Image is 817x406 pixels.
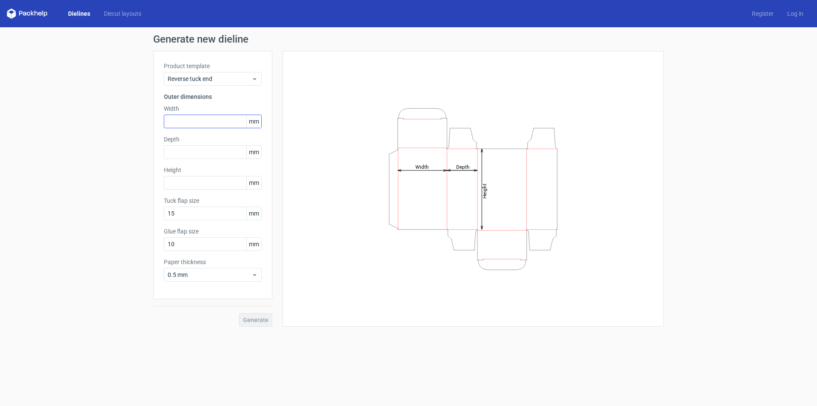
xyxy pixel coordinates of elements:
label: Glue flap size [164,227,262,236]
h1: Generate new dieline [153,34,664,44]
h3: Outer dimensions [164,92,262,101]
a: Diecut layouts [97,9,148,18]
span: mm [246,176,261,189]
tspan: Height [482,183,488,198]
span: 0.5 mm [168,271,251,279]
label: Paper thickness [164,258,262,266]
span: mm [246,238,261,251]
a: Register [745,9,780,18]
a: Dielines [61,9,97,18]
a: Log in [780,9,810,18]
span: mm [246,207,261,220]
tspan: Width [415,164,429,170]
label: Product template [164,62,262,70]
span: mm [246,146,261,158]
span: mm [246,115,261,128]
label: Height [164,166,262,174]
label: Depth [164,135,262,144]
label: Width [164,104,262,113]
span: Reverse tuck end [168,75,251,83]
tspan: Depth [456,164,470,170]
label: Tuck flap size [164,196,262,205]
